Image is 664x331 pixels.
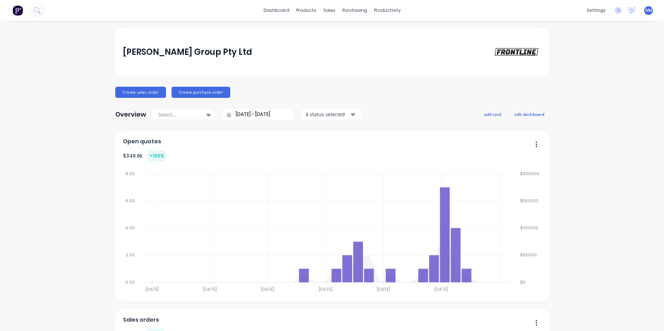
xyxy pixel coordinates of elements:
[645,7,652,14] span: NM
[123,137,161,146] span: Open quotes
[492,46,541,57] img: Calley Group Pty Ltd
[521,171,540,177] tspan: $200000
[293,5,320,16] div: products
[125,198,135,204] tspan: 6.00
[13,5,23,16] img: Factory
[123,316,159,324] span: Sales orders
[521,279,526,285] tspan: $0
[521,252,537,258] tspan: $50000
[521,198,539,204] tspan: $150000
[480,110,506,119] button: add card
[261,286,275,292] tspan: [DATE]
[583,5,609,16] div: settings
[377,286,390,292] tspan: [DATE]
[435,286,448,292] tspan: [DATE]
[123,150,167,162] div: $ 346.9k
[115,87,166,98] button: Create sales order
[115,108,146,121] div: Overview
[319,286,332,292] tspan: [DATE]
[203,286,217,292] tspan: [DATE]
[320,5,339,16] div: sales
[125,171,135,177] tspan: 8.00
[510,110,549,119] button: edit dashboard
[339,5,371,16] div: purchasing
[123,45,252,59] div: [PERSON_NAME] Group Pty Ltd
[302,109,361,120] button: 4 status selected
[260,5,293,16] a: dashboard
[126,252,135,258] tspan: 2.00
[172,87,230,98] button: Create purchase order
[521,225,539,231] tspan: $100000
[125,225,135,231] tspan: 4.00
[145,286,159,292] tspan: [DATE]
[125,279,135,285] tspan: 0.00
[306,111,349,118] div: 4 status selected
[371,5,404,16] div: productivity
[147,150,167,162] div: + 100 %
